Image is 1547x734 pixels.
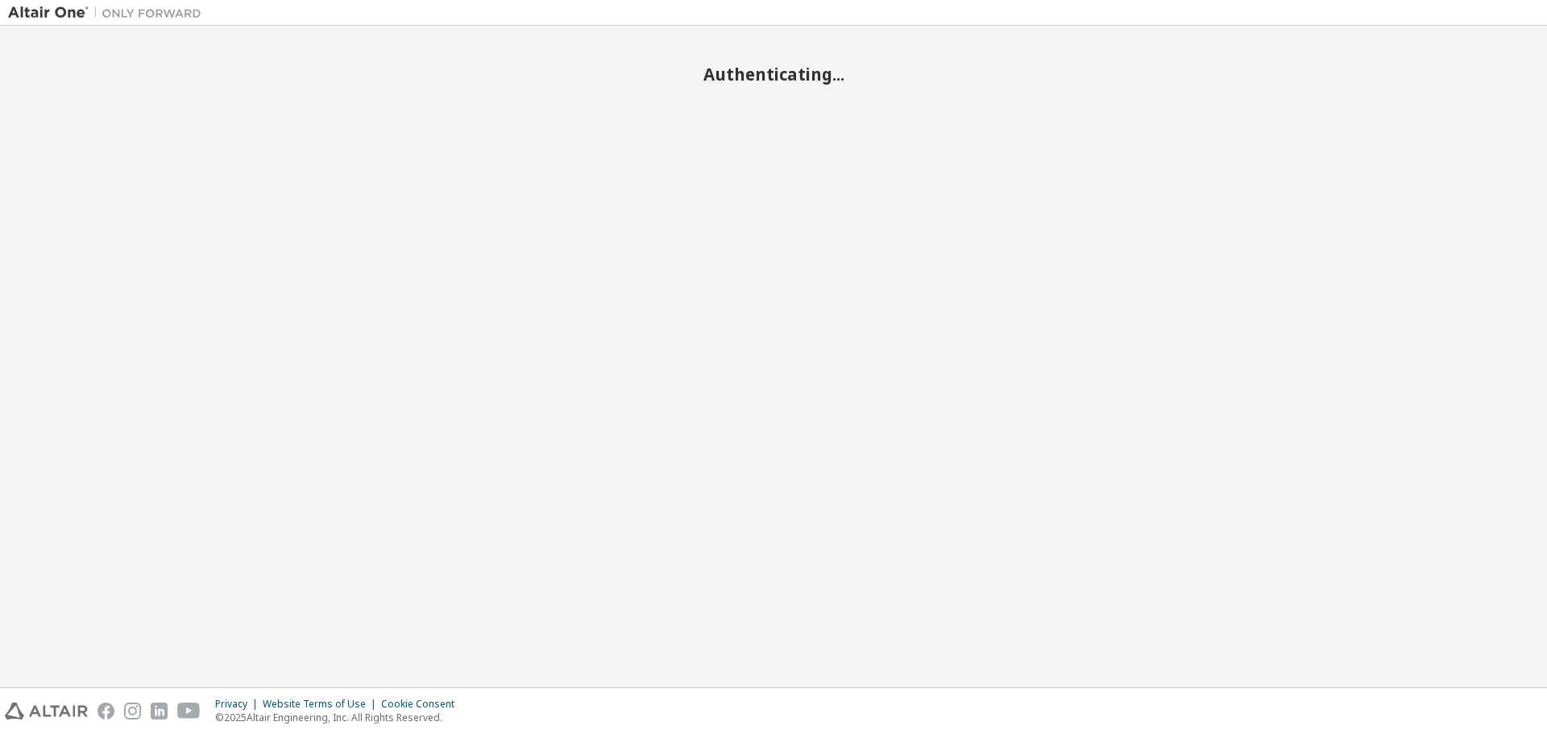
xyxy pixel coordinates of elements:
img: Altair One [8,5,209,21]
img: linkedin.svg [151,703,168,719]
img: youtube.svg [177,703,201,719]
p: © 2025 Altair Engineering, Inc. All Rights Reserved. [215,711,464,724]
h2: Authenticating... [8,64,1539,85]
img: facebook.svg [97,703,114,719]
img: instagram.svg [124,703,141,719]
img: altair_logo.svg [5,703,88,719]
div: Website Terms of Use [263,698,381,711]
div: Cookie Consent [381,698,464,711]
div: Privacy [215,698,263,711]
